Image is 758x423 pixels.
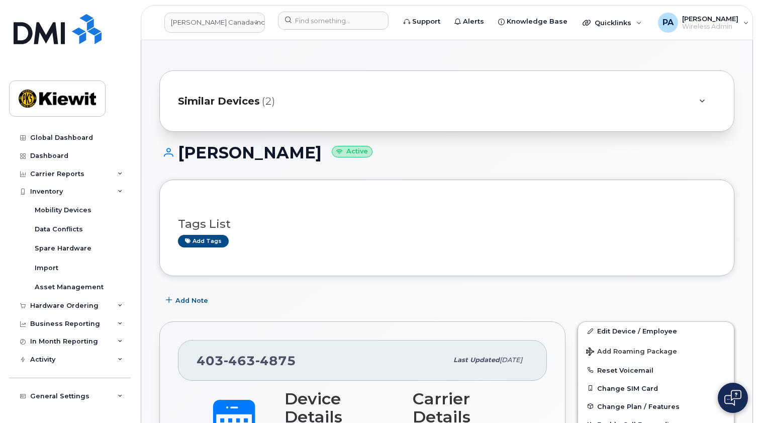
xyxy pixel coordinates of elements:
[578,322,734,340] a: Edit Device / Employee
[159,291,217,309] button: Add Note
[578,361,734,379] button: Reset Voicemail
[597,402,680,410] span: Change Plan / Features
[175,296,208,305] span: Add Note
[197,353,296,368] span: 403
[332,146,372,157] small: Active
[453,356,500,364] span: Last updated
[724,390,741,406] img: Open chat
[578,397,734,415] button: Change Plan / Features
[224,353,255,368] span: 463
[578,341,734,361] button: Add Roaming Package
[578,379,734,397] button: Change SIM Card
[500,356,522,364] span: [DATE]
[586,348,677,357] span: Add Roaming Package
[178,218,716,230] h3: Tags List
[262,94,275,109] span: (2)
[255,353,296,368] span: 4875
[178,94,260,109] span: Similar Devices
[178,235,229,247] a: Add tags
[159,144,734,161] h1: [PERSON_NAME]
